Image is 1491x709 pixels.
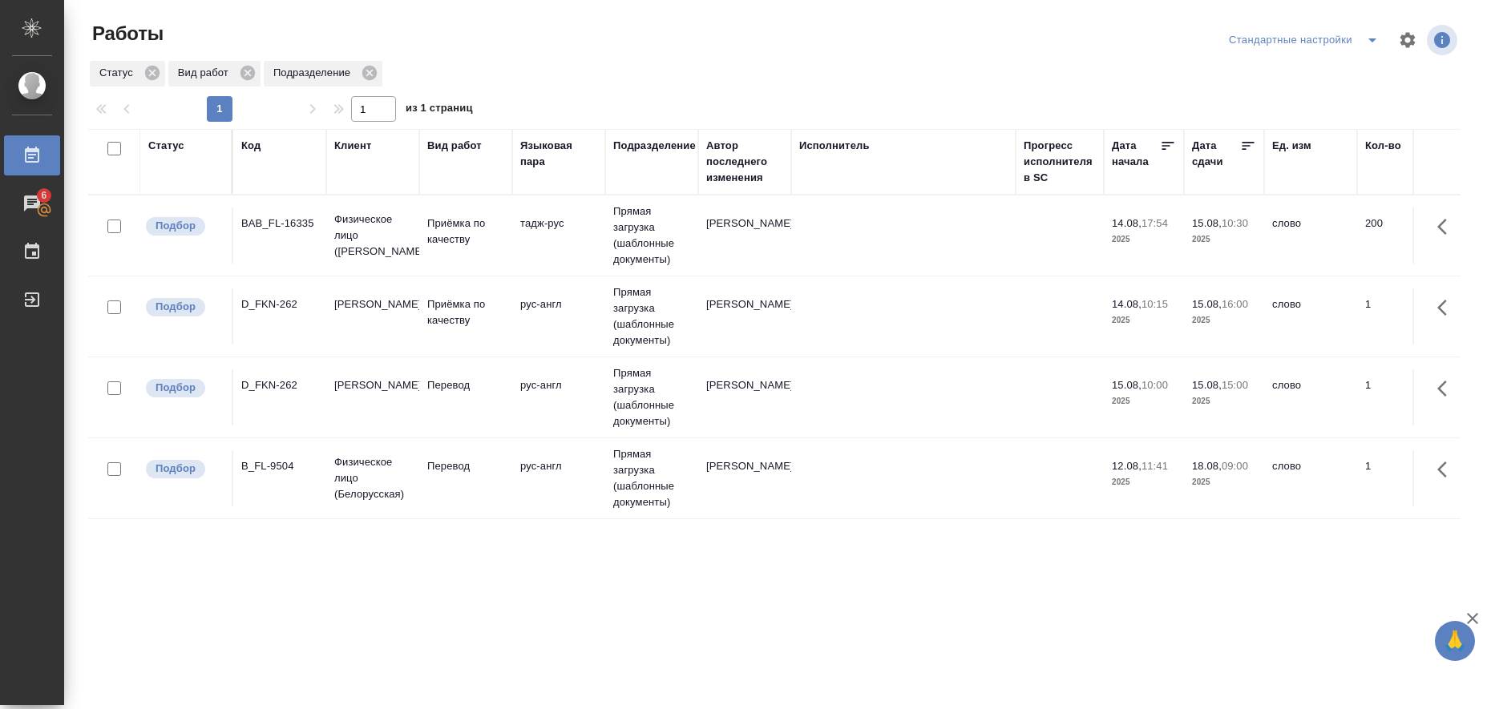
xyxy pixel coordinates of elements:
[698,288,791,344] td: [PERSON_NAME]
[4,183,60,224] a: 6
[1192,474,1256,490] p: 2025
[1112,379,1141,391] p: 15.08,
[1192,217,1222,229] p: 15.08,
[241,216,318,232] div: BAB_FL-16335
[1192,312,1256,328] p: 2025
[334,377,411,393] p: [PERSON_NAME]
[334,296,411,312] p: [PERSON_NAME]
[427,216,504,248] p: Приёмка по качеству
[1141,217,1168,229] p: 17:54
[1357,207,1437,264] td: 200
[241,377,318,393] div: D_FKN-262
[31,187,56,203] span: 6
[512,207,605,264] td: тадж-рус
[1428,450,1466,489] button: Здесь прячутся важные кнопки
[334,138,371,154] div: Клиент
[156,299,196,315] p: Подбор
[520,138,597,170] div: Языковая пара
[1427,25,1461,55] span: Посмотреть информацию
[1264,207,1357,264] td: слово
[799,138,870,154] div: Исполнитель
[1264,288,1357,344] td: слово
[1192,232,1256,248] p: 2025
[605,438,698,518] td: Прямая загрузка (шаблонные документы)
[512,288,605,344] td: рус-англ
[1141,460,1168,472] p: 11:41
[1112,474,1176,490] p: 2025
[144,296,224,318] div: Можно подбирать исполнителей
[241,458,318,474] div: B_FL-9504
[1357,288,1437,344] td: 1
[1112,298,1141,310] p: 14.08,
[427,296,504,328] p: Приёмка по качеству
[156,461,196,477] p: Подбор
[605,195,698,276] td: Прямая загрузка (шаблонные документы)
[1272,138,1311,154] div: Ед. изм
[1112,138,1160,170] div: Дата начала
[334,454,411,502] p: Физическое лицо (Белорусская)
[273,65,356,81] p: Подразделение
[427,377,504,393] p: Перевод
[1388,21,1427,59] span: Настроить таблицу
[1222,298,1248,310] p: 16:00
[156,380,196,396] p: Подбор
[148,138,184,154] div: Статус
[1428,207,1466,246] button: Здесь прячутся важные кнопки
[88,21,164,46] span: Работы
[1222,217,1248,229] p: 10:30
[1357,369,1437,425] td: 1
[698,450,791,506] td: [PERSON_NAME]
[1222,460,1248,472] p: 09:00
[698,369,791,425] td: [PERSON_NAME]
[1222,379,1248,391] p: 15:00
[1141,298,1168,310] p: 10:15
[178,65,234,81] p: Вид работ
[1024,138,1096,186] div: Прогресс исполнителя в SC
[1112,460,1141,472] p: 12.08,
[1428,288,1466,327] button: Здесь прячутся важные кнопки
[1192,298,1222,310] p: 15.08,
[1141,379,1168,391] p: 10:00
[406,99,473,122] span: из 1 страниц
[1441,624,1469,658] span: 🙏
[512,369,605,425] td: рус-англ
[1357,450,1437,506] td: 1
[1192,379,1222,391] p: 15.08,
[1112,312,1176,328] p: 2025
[427,138,482,154] div: Вид работ
[90,61,165,87] div: Статус
[144,216,224,237] div: Можно подбирать исполнителей
[334,211,411,260] p: Физическое лицо ([PERSON_NAME])
[241,296,318,312] div: D_FKN-262
[1112,232,1176,248] p: 2025
[168,61,261,87] div: Вид работ
[1192,460,1222,472] p: 18.08,
[1192,393,1256,409] p: 2025
[1112,217,1141,229] p: 14.08,
[698,207,791,264] td: [PERSON_NAME]
[1428,369,1466,408] button: Здесь прячутся важные кнопки
[1264,369,1357,425] td: слово
[427,458,504,474] p: Перевод
[605,357,698,437] td: Прямая загрузка (шаблонные документы)
[706,138,783,186] div: Автор последнего изменения
[1365,138,1401,154] div: Кол-во
[99,65,139,81] p: Статус
[613,138,696,154] div: Подразделение
[156,218,196,234] p: Подбор
[1435,621,1475,661] button: 🙏
[1264,450,1357,506] td: слово
[1112,393,1176,409] p: 2025
[144,458,224,480] div: Можно подбирать исполнителей
[144,377,224,399] div: Можно подбирать исполнителей
[605,276,698,357] td: Прямая загрузка (шаблонные документы)
[1225,27,1388,53] div: split button
[512,450,605,506] td: рус-англ
[1192,138,1240,170] div: Дата сдачи
[264,61,382,87] div: Подразделение
[241,138,261,154] div: Код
